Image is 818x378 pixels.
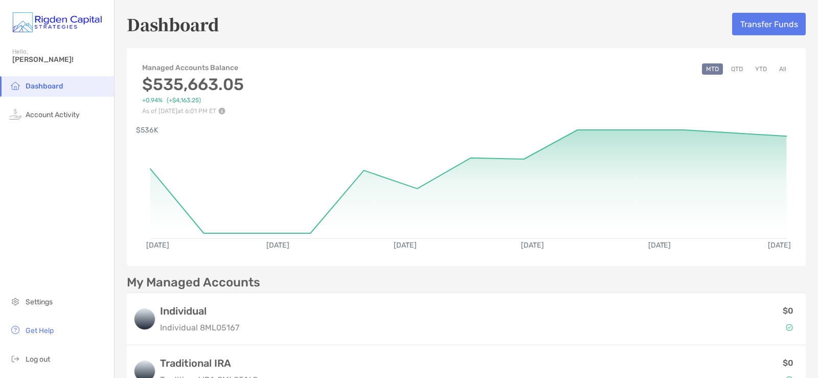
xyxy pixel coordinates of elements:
[783,357,793,369] p: $0
[702,63,723,75] button: MTD
[394,241,417,250] text: [DATE]
[26,298,53,306] span: Settings
[160,357,258,369] h3: Traditional IRA
[26,355,50,364] span: Log out
[9,108,21,120] img: activity icon
[751,63,771,75] button: YTD
[9,352,21,365] img: logout icon
[786,324,793,331] img: Account Status icon
[160,321,239,334] p: Individual 8ML05167
[12,4,102,41] img: Zoe Logo
[127,276,260,289] p: My Managed Accounts
[732,13,806,35] button: Transfer Funds
[167,97,201,104] span: ( +$4,163.25 )
[9,324,21,336] img: get-help icon
[727,63,747,75] button: QTD
[26,110,80,119] span: Account Activity
[142,97,163,104] span: +0.94%
[160,305,239,317] h3: Individual
[649,241,672,250] text: [DATE]
[9,79,21,92] img: household icon
[146,241,169,250] text: [DATE]
[775,63,790,75] button: All
[142,63,244,72] h4: Managed Accounts Balance
[26,82,63,91] span: Dashboard
[218,107,225,115] img: Performance Info
[136,126,158,135] text: $536K
[142,107,244,115] p: As of [DATE] at 6:01 PM ET
[142,75,244,94] h3: $535,663.05
[266,241,289,250] text: [DATE]
[134,309,155,329] img: logo account
[521,241,544,250] text: [DATE]
[26,326,54,335] span: Get Help
[127,12,219,36] h5: Dashboard
[9,295,21,307] img: settings icon
[783,304,793,317] p: $0
[769,241,792,250] text: [DATE]
[12,55,108,64] span: [PERSON_NAME]!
